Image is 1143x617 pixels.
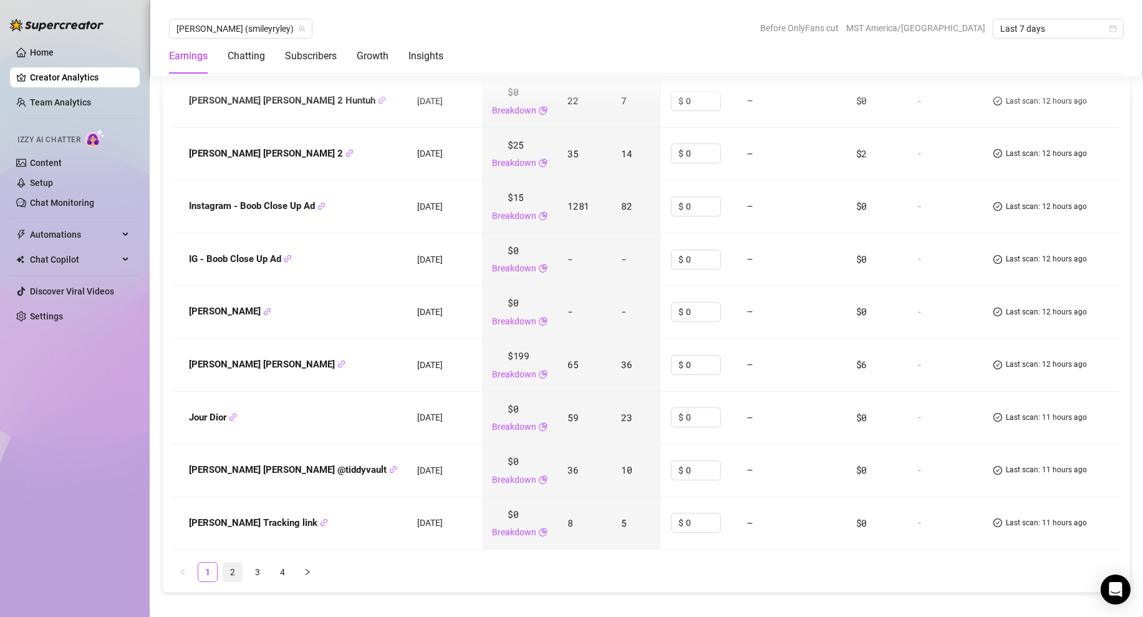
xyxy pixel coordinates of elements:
a: 4 [273,563,292,581]
span: link [378,96,386,104]
span: — [747,358,753,371]
a: 1 [198,563,217,581]
a: Breakdown [492,473,536,487]
span: Chat Copilot [30,250,118,270]
a: Creator Analytics [30,67,130,87]
span: — [747,147,753,160]
span: — [747,517,753,529]
input: Enter cost [686,461,720,480]
div: Growth [357,49,388,64]
div: - [917,95,973,107]
div: Earnings [169,49,208,64]
span: check-circle [993,95,1002,107]
li: 1 [198,562,218,582]
span: Automations [30,225,118,245]
span: $0 [508,85,518,100]
span: 36 [621,358,632,371]
span: Last scan: 12 hours ago [1006,148,1087,160]
span: link [320,518,328,527]
button: Copy Link [320,518,328,528]
button: Copy Link [229,413,237,422]
span: Last scan: 11 hours ago [1006,412,1087,424]
span: $0 [508,507,518,522]
span: left [179,568,186,576]
span: 14 [621,147,632,160]
input: Enter cost [686,144,720,163]
a: Team Analytics [30,97,91,107]
a: Home [30,47,54,57]
span: check-circle [993,253,1002,265]
a: Setup [30,178,53,188]
div: - [917,517,973,528]
span: — [747,411,753,424]
img: AI Chatter [85,129,105,147]
span: 65 [567,358,578,371]
span: check-circle [993,306,1002,318]
span: $0 [856,464,867,476]
span: 7 [621,94,627,107]
span: thunderbolt [16,230,26,240]
span: $0 [856,517,867,529]
img: Chat Copilot [16,255,24,264]
span: $0 [856,94,867,107]
strong: IG - Boob Close Up Ad [189,253,292,265]
span: 8 [567,517,573,529]
a: Breakdown [492,420,536,434]
span: [DATE] [417,518,443,528]
span: pie-chart [539,104,547,117]
span: [DATE] [417,412,443,422]
strong: [PERSON_NAME] Tracking link [189,517,328,528]
a: 3 [248,563,267,581]
span: — [747,94,753,107]
span: 10 [621,464,632,476]
span: link [389,465,397,474]
li: Previous Page [173,562,193,582]
img: logo-BBDzfeDw.svg [10,19,104,31]
span: $0 [508,454,518,469]
strong: [PERSON_NAME] [PERSON_NAME] 2 [189,148,354,159]
strong: Jour Dior [189,412,237,423]
span: pie-chart [539,473,547,487]
span: check-circle [993,412,1002,424]
span: $0 [508,402,518,417]
span: link [284,255,292,263]
span: $6 [856,358,867,371]
strong: [PERSON_NAME] [PERSON_NAME] 2 Huntuh [189,95,386,106]
span: Last scan: 11 hours ago [1006,464,1087,476]
span: - [621,305,627,318]
span: - [567,305,573,318]
input: Enter cost [686,197,720,216]
span: MST America/[GEOGRAPHIC_DATA] [846,19,985,37]
span: — [747,305,753,318]
span: pie-chart [539,314,547,328]
a: Content [30,158,62,168]
strong: [PERSON_NAME] [PERSON_NAME] @tiddyvault [189,464,397,475]
div: - [917,412,973,423]
span: [DATE] [417,202,443,211]
span: $2 [856,147,867,160]
span: - [567,253,573,265]
span: Last scan: 12 hours ago [1006,306,1087,318]
span: Izzy AI Chatter [17,134,80,146]
li: Next Page [297,562,317,582]
span: Last scan: 12 hours ago [1006,201,1087,213]
span: $0 [856,200,867,212]
a: Breakdown [492,209,536,223]
a: 2 [223,563,242,581]
span: — [747,464,753,476]
strong: Instagram - Boob Close Up Ad [189,200,326,211]
span: pie-chart [539,525,547,539]
span: link [345,149,354,157]
span: Before OnlyFans cut [760,19,839,37]
div: Insights [408,49,443,64]
span: right [304,568,311,576]
span: - [621,253,627,265]
span: 23 [621,411,632,424]
div: - [917,253,973,265]
div: Chatting [228,49,265,64]
span: check-circle [993,464,1002,476]
span: Last scan: 11 hours ago [1006,517,1087,529]
a: Breakdown [492,104,536,117]
span: Last scan: 12 hours ago [1006,359,1087,371]
span: $0 [508,296,518,311]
